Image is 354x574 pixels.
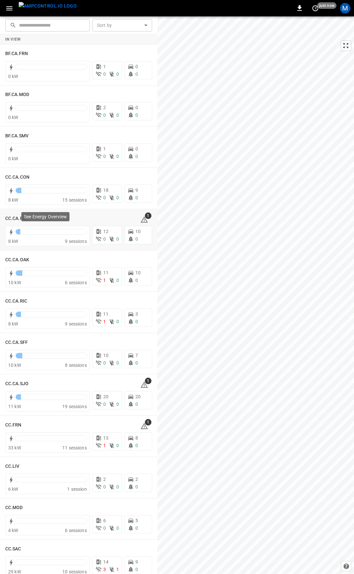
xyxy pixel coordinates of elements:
[135,146,138,151] span: 0
[8,156,18,161] span: 0 kW
[103,278,106,283] span: 1
[8,239,18,244] span: 8 kW
[116,484,119,489] span: 0
[116,154,119,159] span: 0
[145,212,151,219] span: 1
[8,115,18,120] span: 0 kW
[8,321,18,327] span: 8 kW
[65,363,87,368] span: 8 sessions
[135,443,138,448] span: 0
[145,378,151,384] span: 1
[103,195,106,200] span: 0
[116,195,119,200] span: 0
[145,419,151,426] span: 1
[116,402,119,407] span: 0
[157,16,354,574] canvas: Map
[135,484,138,489] span: 0
[135,525,138,531] span: 0
[103,270,108,275] span: 11
[5,256,29,264] h6: CC.CA.OAK
[62,404,87,409] span: 19 sessions
[135,278,138,283] span: 0
[24,213,67,220] p: See Energy Overview
[340,3,350,13] div: profile-icon
[8,404,21,409] span: 11 kW
[135,64,138,69] span: 0
[62,445,87,450] span: 11 sessions
[103,394,108,399] span: 20
[5,463,20,470] h6: CC.LIV
[5,215,27,222] h6: CC.CA.FAI
[8,528,18,533] span: 4 kW
[103,518,106,523] span: 6
[135,71,138,77] span: 0
[116,443,119,448] span: 0
[5,339,28,346] h6: CC.CA.SFF
[65,321,87,327] span: 9 sessions
[103,71,106,77] span: 0
[8,486,18,492] span: 6 kW
[8,445,21,450] span: 33 kW
[317,2,337,9] span: just now
[103,154,106,159] span: 0
[135,105,138,110] span: 0
[103,146,106,151] span: 1
[5,298,27,305] h6: CC.CA.RIC
[135,435,138,441] span: 8
[135,477,138,482] span: 2
[103,236,106,242] span: 0
[103,402,106,407] span: 0
[8,74,18,79] span: 0 kW
[103,477,106,482] span: 2
[103,188,108,193] span: 18
[135,195,138,200] span: 0
[8,197,18,203] span: 8 kW
[135,112,138,118] span: 0
[135,567,138,572] span: 0
[135,402,138,407] span: 0
[310,3,321,13] button: set refresh interval
[135,394,141,399] span: 20
[8,280,21,285] span: 10 kW
[103,353,108,358] span: 10
[5,545,21,553] h6: CC.SAC
[5,174,29,181] h6: CC.CA.CON
[65,239,87,244] span: 9 sessions
[135,236,138,242] span: 0
[103,105,106,110] span: 2
[135,353,138,358] span: 7
[135,270,141,275] span: 10
[65,280,87,285] span: 6 sessions
[5,132,29,140] h6: BF.CA.SMV
[135,319,138,324] span: 0
[135,360,138,366] span: 0
[5,91,29,98] h6: BF.CA.MOD
[103,484,106,489] span: 0
[103,64,106,69] span: 1
[62,197,87,203] span: 15 sessions
[135,559,138,564] span: 9
[135,154,138,159] span: 0
[5,504,23,511] h6: CC.MOD
[5,380,29,387] h6: CC.CA.SJO
[103,112,106,118] span: 0
[103,559,108,564] span: 14
[116,112,119,118] span: 0
[103,311,108,317] span: 11
[103,360,106,366] span: 0
[135,518,138,523] span: 5
[5,37,21,42] strong: In View
[65,528,87,533] span: 6 sessions
[116,360,119,366] span: 0
[103,435,108,441] span: 13
[5,422,22,429] h6: CC.FRN
[135,311,138,317] span: 3
[116,319,119,324] span: 0
[116,278,119,283] span: 0
[135,188,138,193] span: 9
[135,229,141,234] span: 10
[116,567,119,572] span: 1
[103,443,106,448] span: 1
[19,2,77,10] img: ampcontrol.io logo
[103,525,106,531] span: 0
